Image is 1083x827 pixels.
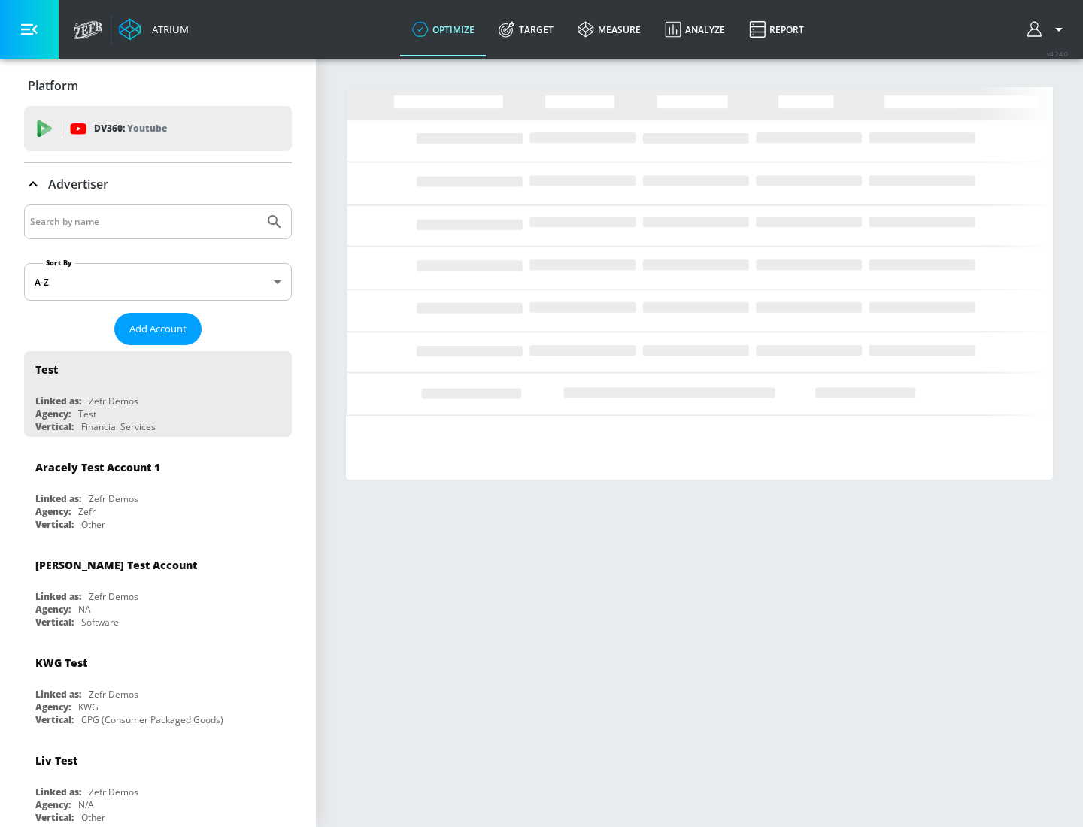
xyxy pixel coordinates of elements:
[24,351,292,437] div: TestLinked as:Zefr DemosAgency:TestVertical:Financial Services
[129,320,187,338] span: Add Account
[43,258,75,268] label: Sort By
[81,811,105,824] div: Other
[35,505,71,518] div: Agency:
[89,590,138,603] div: Zefr Demos
[89,492,138,505] div: Zefr Demos
[35,786,81,798] div: Linked as:
[487,2,566,56] a: Target
[737,2,816,56] a: Report
[81,713,223,726] div: CPG (Consumer Packaged Goods)
[24,163,292,205] div: Advertiser
[81,616,119,629] div: Software
[35,701,71,713] div: Agency:
[89,688,138,701] div: Zefr Demos
[78,407,96,420] div: Test
[35,713,74,726] div: Vertical:
[24,106,292,151] div: DV360: Youtube
[35,492,81,505] div: Linked as:
[35,407,71,420] div: Agency:
[35,558,197,572] div: [PERSON_NAME] Test Account
[89,395,138,407] div: Zefr Demos
[78,603,91,616] div: NA
[653,2,737,56] a: Analyze
[24,65,292,107] div: Platform
[35,460,160,474] div: Aracely Test Account 1
[35,616,74,629] div: Vertical:
[28,77,78,94] p: Platform
[24,449,292,535] div: Aracely Test Account 1Linked as:Zefr DemosAgency:ZefrVertical:Other
[78,505,96,518] div: Zefr
[35,811,74,824] div: Vertical:
[81,518,105,531] div: Other
[24,263,292,301] div: A-Z
[35,518,74,531] div: Vertical:
[35,798,71,811] div: Agency:
[146,23,189,36] div: Atrium
[35,603,71,616] div: Agency:
[127,120,167,136] p: Youtube
[48,176,108,192] p: Advertiser
[30,212,258,232] input: Search by name
[114,313,202,345] button: Add Account
[24,547,292,632] div: [PERSON_NAME] Test AccountLinked as:Zefr DemosAgency:NAVertical:Software
[566,2,653,56] a: measure
[78,701,99,713] div: KWG
[35,688,81,701] div: Linked as:
[35,362,58,377] div: Test
[94,120,167,137] p: DV360:
[35,590,81,603] div: Linked as:
[24,644,292,730] div: KWG TestLinked as:Zefr DemosAgency:KWGVertical:CPG (Consumer Packaged Goods)
[81,420,156,433] div: Financial Services
[35,420,74,433] div: Vertical:
[35,753,77,768] div: Liv Test
[35,395,81,407] div: Linked as:
[35,656,87,670] div: KWG Test
[78,798,94,811] div: N/A
[1047,50,1068,58] span: v 4.24.0
[119,18,189,41] a: Atrium
[400,2,487,56] a: optimize
[89,786,138,798] div: Zefr Demos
